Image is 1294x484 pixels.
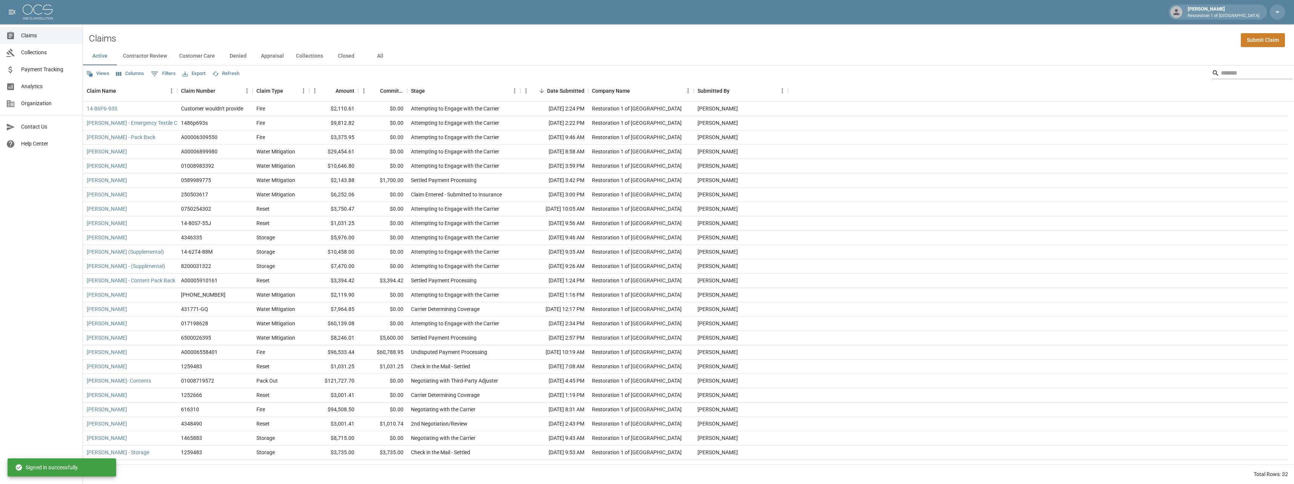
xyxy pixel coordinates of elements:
div: Customer wouldn't provide [181,105,243,112]
div: Amanda Murry [698,391,738,399]
div: [DATE] 10:05 AM [520,202,588,216]
a: [PERSON_NAME] - Pack Back [87,133,155,141]
div: Company Name [588,80,694,101]
button: Sort [325,86,336,96]
button: Menu [520,85,532,96]
a: [PERSON_NAME] [87,434,127,442]
div: Signed in successfully. [15,461,79,474]
div: Restoration 1 of Evansville [592,305,682,313]
div: Amanda Murry [698,363,738,370]
div: Attempting to Engage with the Carrier [411,162,499,170]
a: [PERSON_NAME] [87,348,127,356]
div: 01-008-403405 [181,291,225,299]
div: $0.00 [358,288,407,302]
div: Settled Payment Processing [411,277,477,284]
div: [DATE] 2:22 PM [520,116,588,130]
button: Refresh [210,68,241,80]
a: [PERSON_NAME] [87,363,127,370]
div: Attempting to Engage with the Carrier [411,320,499,327]
div: Amanda Murry [698,248,738,256]
div: Restoration 1 of Evansville [592,234,682,241]
div: [DATE] 2:34 PM [520,317,588,331]
div: Water Mitigation [256,334,295,342]
div: Restoration 1 of Evansville [592,205,682,213]
button: Appraisal [255,47,290,65]
div: 1465883 [181,434,202,442]
div: A00006899980 [181,148,218,155]
a: [PERSON_NAME] [87,148,127,155]
div: Restoration 1 of Evansville [592,434,682,442]
div: 8200031322 [181,262,211,270]
div: [DATE] 3:42 PM [520,173,588,188]
div: 250503617 [181,191,208,198]
div: Restoration 1 of Evansville [592,291,682,299]
div: Attempting to Engage with the Carrier [411,105,499,112]
div: 14-80S7-55J [181,219,211,227]
button: Sort [630,86,641,96]
button: Sort [425,86,435,96]
span: Claims [21,32,77,40]
div: Amanda Murry [698,334,738,342]
div: Restoration 1 of Evansville [592,191,682,198]
div: 01008719572 [181,377,214,384]
button: Menu [241,85,253,96]
div: [DATE] 9:46 AM [520,130,588,145]
div: Fire [256,119,265,127]
div: Fire [256,105,265,112]
a: [PERSON_NAME] [87,191,127,198]
div: Attempting to Engage with the Carrier [411,291,499,299]
button: Collections [290,47,329,65]
div: Settled Payment Processing [411,176,477,184]
div: Company Name [592,80,630,101]
div: [DATE] 2:24 PM [520,102,588,116]
div: Amanda Murry [698,406,738,413]
a: [PERSON_NAME] [87,334,127,342]
div: Settled Payment Processing [411,334,477,342]
div: Stage [407,80,520,101]
div: $0.00 [358,317,407,331]
div: Water Mitigation [256,320,295,327]
div: Amanda Murry [698,119,738,127]
div: [DATE] 8:31 AM [520,403,588,417]
div: Restoration 1 of Evansville [592,377,682,384]
div: Amanda Murry [698,305,738,313]
button: Sort [730,86,740,96]
p: Restoration 1 of [GEOGRAPHIC_DATA] [1188,13,1259,19]
span: Collections [21,49,77,57]
div: Amanda Murry [698,133,738,141]
div: Pack Out [256,377,278,384]
div: Restoration 1 of Evansville [592,334,682,342]
a: [PERSON_NAME] [87,406,127,413]
a: [PERSON_NAME] [87,234,127,241]
button: Export [181,68,207,80]
div: [DATE] 1:19 PM [520,388,588,403]
div: Amanda Murry [698,219,738,227]
div: $3,001.41 [309,388,358,403]
div: Amanda Murry [698,105,738,112]
div: $3,735.00 [358,446,407,460]
div: Committed Amount [380,80,403,101]
div: Restoration 1 of Evansville [592,119,682,127]
div: $0.00 [358,159,407,173]
div: Stage [411,80,425,101]
div: 01008983392 [181,162,214,170]
div: $0.00 [358,216,407,231]
div: Restoration 1 of Evansville [592,133,682,141]
div: Restoration 1 of Evansville [592,449,682,456]
div: [DATE] 3:59 PM [520,159,588,173]
div: Water Mitigation [256,463,295,470]
div: $121,727.70 [309,374,358,388]
div: Amanda Murry [698,176,738,184]
div: $1,700.00 [358,173,407,188]
div: Amanda Murry [698,148,738,155]
div: Amanda Murry [698,291,738,299]
div: Amount [336,80,354,101]
a: [PERSON_NAME] [87,391,127,399]
div: 616310 [181,406,199,413]
div: [PERSON_NAME] [1185,5,1262,19]
div: [DATE] 9:56 AM [520,216,588,231]
a: [PERSON_NAME]- Contents [87,377,151,384]
div: A00006558401 [181,348,218,356]
div: $0.00 [358,259,407,274]
div: $10,646.80 [309,159,358,173]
